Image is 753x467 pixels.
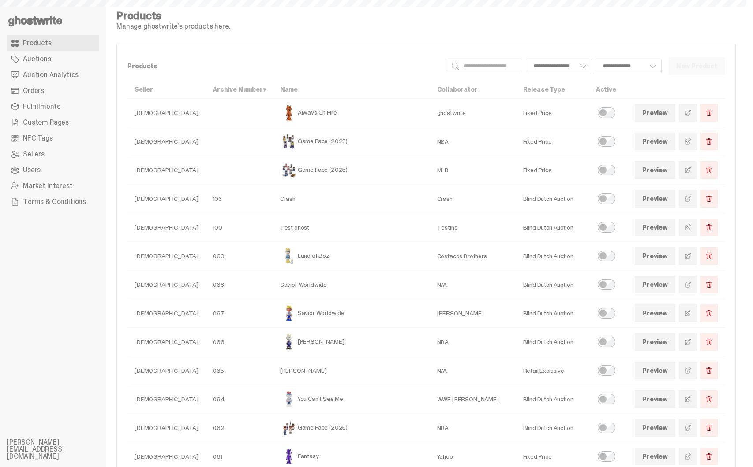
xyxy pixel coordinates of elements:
img: You Can't See Me [280,390,298,408]
a: Preview [635,219,675,236]
td: 064 [206,385,273,414]
a: Users [7,162,99,178]
td: [PERSON_NAME] [430,299,516,328]
img: Game Face (2025) [280,419,298,437]
td: [DEMOGRAPHIC_DATA] [127,213,206,242]
img: Game Face (2025) [280,133,298,150]
button: Delete Product [700,333,718,351]
td: [DEMOGRAPHIC_DATA] [127,242,206,271]
a: Fulfillments [7,99,99,115]
td: [DEMOGRAPHIC_DATA] [127,271,206,299]
td: Blind Dutch Auction [516,385,589,414]
span: Auctions [23,56,51,63]
td: NBA [430,127,516,156]
td: Blind Dutch Auction [516,213,589,242]
td: Always On Fire [273,99,430,127]
td: [DEMOGRAPHIC_DATA] [127,185,206,213]
td: Game Face (2025) [273,127,430,156]
th: Collaborator [430,81,516,99]
td: [DEMOGRAPHIC_DATA] [127,156,206,185]
td: 103 [206,185,273,213]
button: Delete Product [700,304,718,322]
span: Terms & Conditions [23,198,86,205]
td: [DEMOGRAPHIC_DATA] [127,385,206,414]
td: Costacos Brothers [430,242,516,271]
td: [DEMOGRAPHIC_DATA] [127,414,206,442]
button: Delete Product [700,219,718,236]
td: Blind Dutch Auction [516,185,589,213]
span: Products [23,40,52,47]
button: Delete Product [700,133,718,150]
td: Blind Dutch Auction [516,242,589,271]
td: Land of Boz [273,242,430,271]
a: Orders [7,83,99,99]
img: Fantasy [280,448,298,465]
a: Preview [635,247,675,265]
p: Products [127,63,438,69]
p: Manage ghostwrite's products here. [116,23,230,30]
span: Auction Analytics [23,71,79,78]
li: [PERSON_NAME][EMAIL_ADDRESS][DOMAIN_NAME] [7,439,113,460]
td: 062 [206,414,273,442]
td: 065 [206,356,273,385]
td: Blind Dutch Auction [516,299,589,328]
td: Blind Dutch Auction [516,414,589,442]
a: Sellers [7,146,99,162]
td: [DEMOGRAPHIC_DATA] [127,328,206,356]
th: Name [273,81,430,99]
td: N/A [430,271,516,299]
td: Game Face (2025) [273,414,430,442]
td: Savior Worldwide [273,299,430,328]
td: Test ghost [273,213,430,242]
a: Custom Pages [7,115,99,130]
img: Game Face (2025) [280,161,298,179]
td: You Can't See Me [273,385,430,414]
span: Orders [23,87,44,94]
td: [DEMOGRAPHIC_DATA] [127,299,206,328]
td: Fixed Price [516,156,589,185]
img: Land of Boz [280,247,298,265]
a: Products [7,35,99,51]
td: Game Face (2025) [273,156,430,185]
button: Delete Product [700,419,718,437]
td: [DEMOGRAPHIC_DATA] [127,99,206,127]
a: Auction Analytics [7,67,99,83]
span: NFC Tags [23,135,53,142]
td: WWE [PERSON_NAME] [430,385,516,414]
td: NBA [430,328,516,356]
td: [PERSON_NAME] [273,328,430,356]
td: [PERSON_NAME] [273,356,430,385]
th: Seller [127,81,206,99]
span: ▾ [263,85,266,93]
a: Preview [635,276,675,293]
td: N/A [430,356,516,385]
button: Delete Product [700,276,718,293]
td: Blind Dutch Auction [516,271,589,299]
td: 069 [206,242,273,271]
a: Preview [635,419,675,437]
a: Preview [635,448,675,465]
td: MLB [430,156,516,185]
td: ghostwrite [430,99,516,127]
a: Preview [635,304,675,322]
span: Market Interest [23,182,73,189]
td: Crash [430,185,516,213]
a: Preview [635,161,675,179]
a: Preview [635,104,675,122]
a: Preview [635,133,675,150]
a: Preview [635,190,675,208]
button: Delete Product [700,161,718,179]
td: Retail Exclusive [516,356,589,385]
span: Custom Pages [23,119,69,126]
td: 066 [206,328,273,356]
td: Fixed Price [516,127,589,156]
th: Release Type [516,81,589,99]
img: Eminem [280,333,298,351]
img: Savior Worldwide [280,304,298,322]
a: Archive Number▾ [213,85,266,93]
button: Delete Product [700,104,718,122]
span: Users [23,167,41,174]
a: Market Interest [7,178,99,194]
td: Savior Worldwide [273,271,430,299]
td: Blind Dutch Auction [516,328,589,356]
